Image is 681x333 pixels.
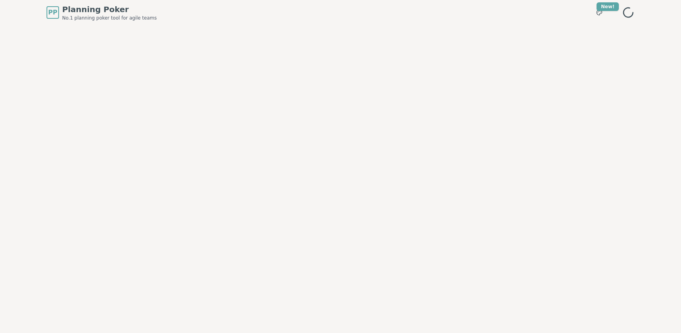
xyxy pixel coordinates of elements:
button: New! [592,5,606,20]
a: PPPlanning PokerNo.1 planning poker tool for agile teams [47,4,157,21]
span: Planning Poker [62,4,157,15]
span: PP [48,8,57,17]
span: No.1 planning poker tool for agile teams [62,15,157,21]
div: New! [597,2,619,11]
